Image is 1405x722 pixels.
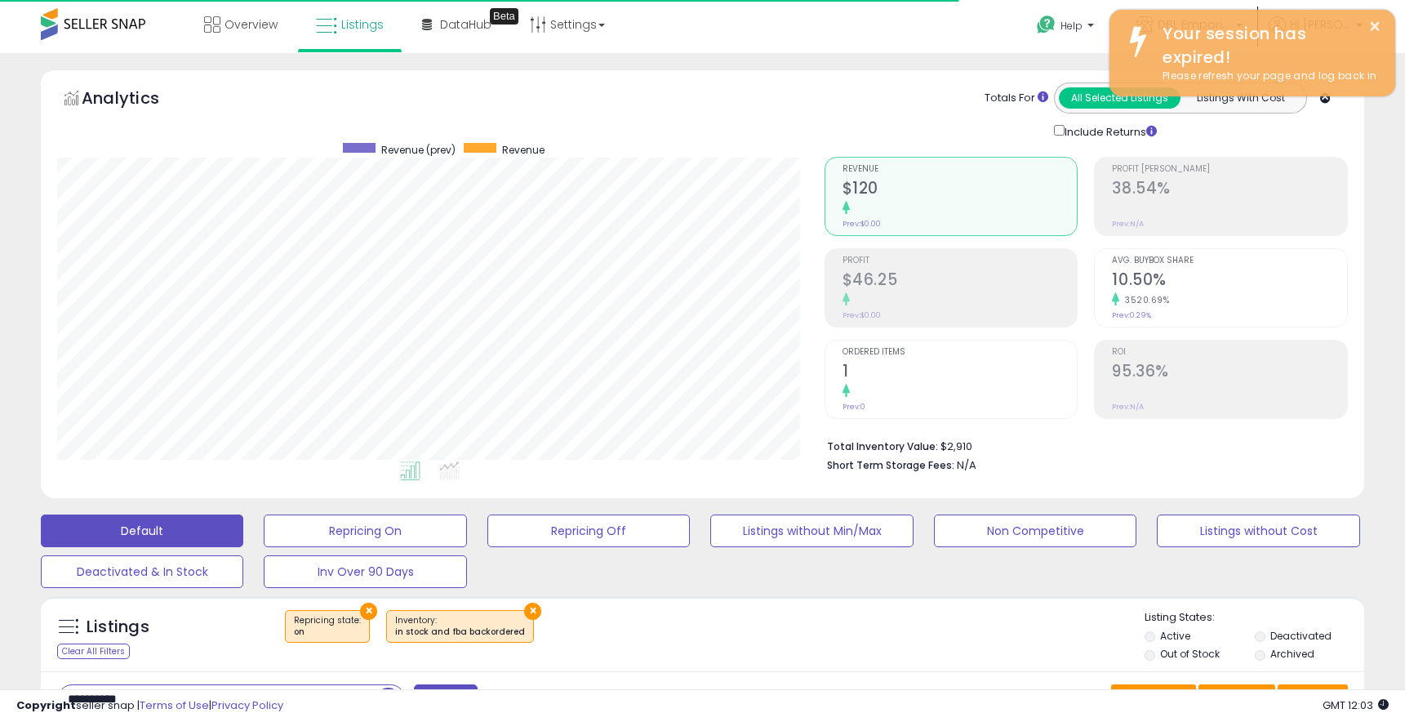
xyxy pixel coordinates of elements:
strong: Copyright [16,697,76,713]
button: × [1368,16,1381,37]
span: Inventory : [395,614,525,639]
small: Prev: 0.29% [1112,310,1151,320]
div: on [294,626,361,638]
button: Actions [1278,684,1348,712]
small: Prev: 0 [843,402,865,412]
button: Repricing On [264,515,466,547]
h5: Analytics [82,87,191,114]
label: Deactivated [1270,629,1332,643]
button: Listings With Cost [1180,87,1301,109]
span: Revenue (prev) [381,143,456,157]
span: Listings [341,16,384,33]
p: Listing States: [1145,610,1364,626]
button: Non Competitive [934,515,1136,547]
button: Listings without Min/Max [710,515,913,547]
button: × [360,603,377,620]
small: 3520.69% [1119,294,1169,306]
div: Please refresh your page and log back in [1150,69,1383,84]
label: Active [1160,629,1190,643]
div: Totals For [985,91,1048,106]
button: Default [41,515,243,547]
span: N/A [957,457,976,473]
div: Your session has expired! [1150,22,1383,69]
button: Columns [1198,684,1275,712]
span: Ordered Items [843,348,1078,357]
span: Overview [225,16,278,33]
button: Listings without Cost [1157,515,1359,547]
span: Help [1060,19,1083,33]
div: in stock and fba backordered [395,626,525,638]
small: Prev: N/A [1112,219,1144,229]
div: seller snap | | [16,698,283,714]
span: Revenue [502,143,545,157]
h2: 1 [843,362,1078,384]
button: Save View [1111,684,1196,712]
label: Out of Stock [1160,647,1220,661]
h2: 95.36% [1112,362,1347,384]
div: Tooltip anchor [490,8,518,25]
div: Clear All Filters [57,644,130,659]
h2: 10.50% [1112,270,1347,292]
a: Help [1024,2,1110,53]
h2: $46.25 [843,270,1078,292]
h2: 38.54% [1112,179,1347,201]
h5: Listings [87,616,149,639]
span: 2025-08-18 12:03 GMT [1323,697,1389,713]
span: Profit [843,256,1078,265]
i: Get Help [1036,15,1056,35]
span: DataHub [440,16,491,33]
small: Prev: N/A [1112,402,1144,412]
span: ROI [1112,348,1347,357]
label: Archived [1270,647,1314,661]
h2: $120 [843,179,1078,201]
span: Avg. Buybox Share [1112,256,1347,265]
small: Prev: $0.00 [843,219,881,229]
b: Short Term Storage Fees: [827,458,954,472]
div: Include Returns [1042,122,1176,140]
button: Filters [414,684,478,713]
button: Deactivated & In Stock [41,555,243,588]
li: $2,910 [827,435,1336,455]
button: All Selected Listings [1059,87,1180,109]
small: Prev: $0.00 [843,310,881,320]
b: Total Inventory Value: [827,439,938,453]
span: Repricing state : [294,614,361,639]
span: Profit [PERSON_NAME] [1112,165,1347,174]
button: Repricing Off [487,515,690,547]
button: × [524,603,541,620]
button: Inv Over 90 Days [264,555,466,588]
span: Revenue [843,165,1078,174]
